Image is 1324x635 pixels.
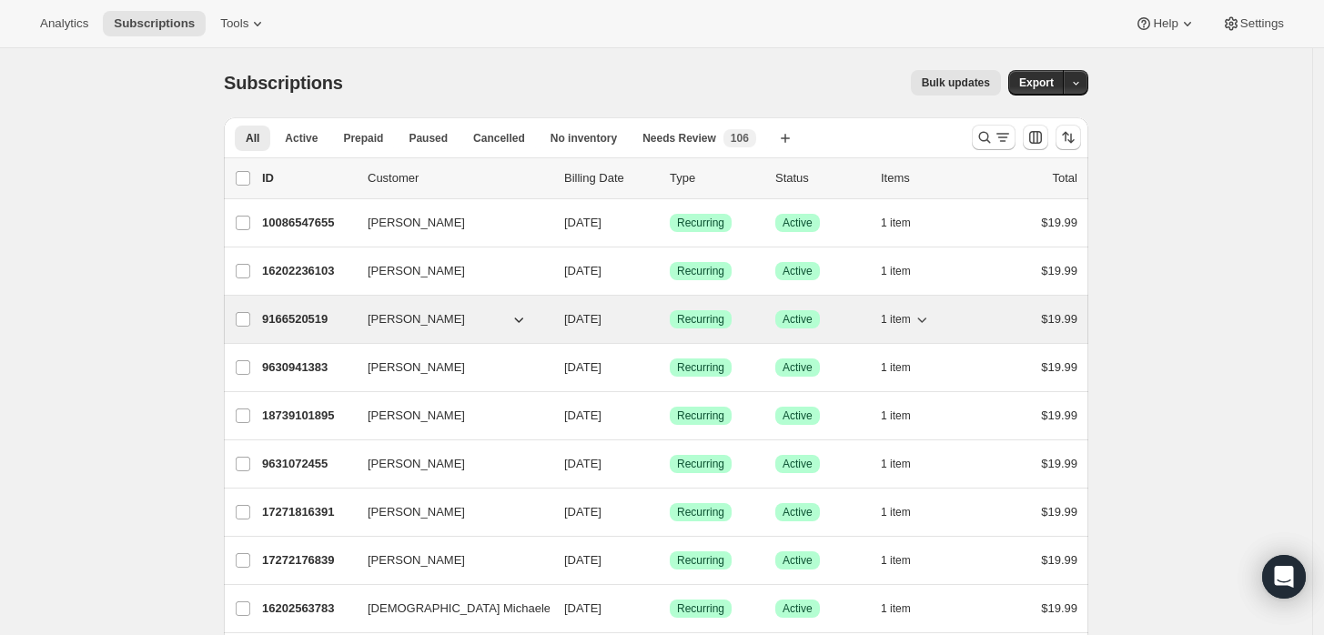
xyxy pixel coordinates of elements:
[881,307,931,332] button: 1 item
[368,262,465,280] span: [PERSON_NAME]
[881,355,931,380] button: 1 item
[1041,360,1077,374] span: $19.99
[262,210,1077,236] div: 10086547655[PERSON_NAME][DATE]SuccessRecurringSuccessActive1 item$19.99
[783,360,813,375] span: Active
[357,594,539,623] button: [DEMOGRAPHIC_DATA] Michaeles
[881,596,931,621] button: 1 item
[357,208,539,237] button: [PERSON_NAME]
[783,601,813,616] span: Active
[564,360,601,374] span: [DATE]
[368,503,465,521] span: [PERSON_NAME]
[357,353,539,382] button: [PERSON_NAME]
[564,601,601,615] span: [DATE]
[262,169,353,187] p: ID
[677,601,724,616] span: Recurring
[783,312,813,327] span: Active
[775,169,866,187] p: Status
[677,312,724,327] span: Recurring
[103,11,206,36] button: Subscriptions
[262,551,353,569] p: 17272176839
[40,16,88,31] span: Analytics
[29,11,99,36] button: Analytics
[881,408,911,423] span: 1 item
[677,553,724,568] span: Recurring
[262,262,353,280] p: 16202236103
[677,408,724,423] span: Recurring
[972,125,1016,150] button: Search and filter results
[564,264,601,277] span: [DATE]
[262,310,353,328] p: 9166520519
[368,310,465,328] span: [PERSON_NAME]
[783,264,813,278] span: Active
[262,258,1077,284] div: 16202236103[PERSON_NAME][DATE]SuccessRecurringSuccessActive1 item$19.99
[881,258,931,284] button: 1 item
[1023,125,1048,150] button: Customize table column order and visibility
[881,548,931,573] button: 1 item
[881,601,911,616] span: 1 item
[262,214,353,232] p: 10086547655
[1041,553,1077,567] span: $19.99
[357,401,539,430] button: [PERSON_NAME]
[262,407,353,425] p: 18739101895
[357,449,539,479] button: [PERSON_NAME]
[783,505,813,519] span: Active
[783,457,813,471] span: Active
[357,305,539,334] button: [PERSON_NAME]
[564,457,601,470] span: [DATE]
[1124,11,1207,36] button: Help
[1041,505,1077,519] span: $19.99
[357,546,539,575] button: [PERSON_NAME]
[357,498,539,527] button: [PERSON_NAME]
[922,76,990,90] span: Bulk updates
[1041,264,1077,277] span: $19.99
[368,214,465,232] span: [PERSON_NAME]
[1240,16,1284,31] span: Settings
[368,551,465,569] span: [PERSON_NAME]
[262,358,353,377] p: 9630941383
[881,360,911,375] span: 1 item
[262,355,1077,380] div: 9630941383[PERSON_NAME][DATE]SuccessRecurringSuccessActive1 item$19.99
[731,131,749,146] span: 106
[677,457,724,471] span: Recurring
[1262,555,1306,599] div: Open Intercom Messenger
[783,553,813,568] span: Active
[677,216,724,230] span: Recurring
[114,16,195,31] span: Subscriptions
[343,131,383,146] span: Prepaid
[1211,11,1295,36] button: Settings
[262,455,353,473] p: 9631072455
[783,216,813,230] span: Active
[262,503,353,521] p: 17271816391
[881,264,911,278] span: 1 item
[262,307,1077,332] div: 9166520519[PERSON_NAME][DATE]SuccessRecurringSuccessActive1 item$19.99
[1041,408,1077,422] span: $19.99
[881,169,972,187] div: Items
[881,312,911,327] span: 1 item
[783,408,813,423] span: Active
[262,169,1077,187] div: IDCustomerBilling DateTypeStatusItemsTotal
[677,360,724,375] span: Recurring
[246,131,259,146] span: All
[368,407,465,425] span: [PERSON_NAME]
[881,451,931,477] button: 1 item
[564,505,601,519] span: [DATE]
[670,169,761,187] div: Type
[551,131,617,146] span: No inventory
[473,131,525,146] span: Cancelled
[357,257,539,286] button: [PERSON_NAME]
[224,73,343,93] span: Subscriptions
[368,455,465,473] span: [PERSON_NAME]
[1153,16,1177,31] span: Help
[1041,216,1077,229] span: $19.99
[881,505,911,519] span: 1 item
[220,16,248,31] span: Tools
[881,210,931,236] button: 1 item
[1041,601,1077,615] span: $19.99
[564,312,601,326] span: [DATE]
[209,11,278,36] button: Tools
[1008,70,1065,96] button: Export
[368,169,550,187] p: Customer
[1019,76,1054,90] span: Export
[881,553,911,568] span: 1 item
[677,264,724,278] span: Recurring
